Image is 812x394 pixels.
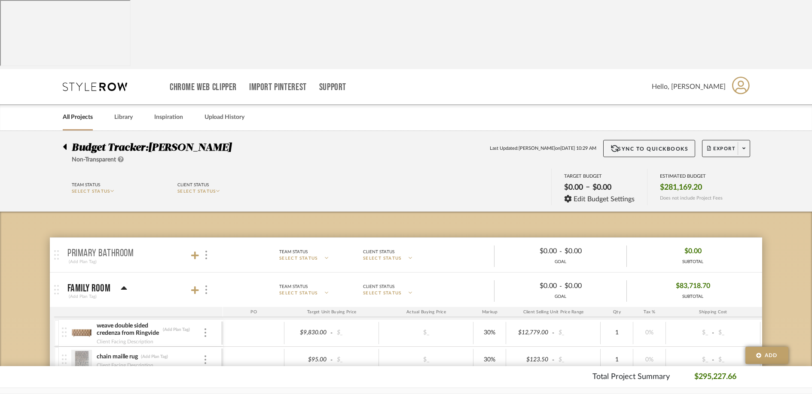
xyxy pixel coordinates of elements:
span: - [559,281,562,291]
span: Hello, [PERSON_NAME] [652,82,726,92]
div: ESTIMATED BUDGET [660,173,723,179]
span: Export [707,145,736,158]
span: Does not include Project Fees [660,195,723,201]
div: $_ [556,354,598,366]
button: Export [702,140,750,157]
a: Library [114,112,133,123]
span: [PERSON_NAME] [519,145,555,152]
span: Non-Transparent [72,157,116,163]
img: 3dots-v.svg [205,285,207,294]
div: SUBTOTAL [676,294,710,300]
button: Sync to QuickBooks [603,140,696,157]
div: 1 [603,354,630,366]
div: SUBTOTAL [682,259,703,265]
div: Actual Buying Price [379,307,473,317]
span: – [586,182,590,195]
span: - [551,356,556,364]
p: Primary Bathroom [67,249,134,259]
div: Client Facing Description [96,361,154,370]
span: $0.00 [684,245,702,258]
div: 30% [476,354,503,366]
span: SELECT STATUS [72,189,110,194]
a: Import Pinterest [249,84,307,91]
div: PO [223,307,284,317]
div: weave double sided credenza from Ringvide [96,322,160,337]
div: GOAL [495,294,626,300]
button: Add [745,347,788,364]
p: Total Project Summary [592,371,670,383]
div: $_ [403,327,450,339]
div: $_ [403,354,450,366]
img: vertical-grip.svg [62,327,67,337]
span: SELECT STATUS [279,255,318,262]
span: on [555,145,560,152]
div: Target Unit Buying Price [284,307,379,317]
div: Qty [601,307,633,317]
span: Edit Budget Settings [574,195,635,203]
div: GOAL [495,259,626,265]
div: Shipping Cost [666,307,760,317]
a: All Projects [63,112,93,123]
span: Add [765,352,778,359]
img: grip.svg [54,285,59,294]
span: SELECT STATUS [177,189,216,194]
div: $12,779.00 [509,327,551,339]
span: - [559,246,562,257]
span: - [329,329,334,337]
div: chain maille rug [96,353,138,361]
mat-expansion-panel-header: Primary Bathroom(Add Plan Tag)Team StatusSELECT STATUSClient StatusSELECT STATUS$0.00-$0.00GOAL$0... [50,238,762,272]
mat-expansion-panel-header: Family Room(Add Plan Tag)Team StatusSELECT STATUSClient StatusSELECT STATUS$0.00-$0.00GOAL$83,718... [50,273,762,307]
div: (Add Plan Tag) [67,258,98,266]
div: $_ [334,354,376,366]
div: TARGET BUDGET [564,173,635,179]
div: (Add Plan Tag) [140,354,168,360]
div: $0.00 [502,279,559,293]
span: $281,169.20 [660,183,702,192]
div: $_ [556,327,598,339]
span: SELECT STATUS [363,255,402,262]
div: $_ [669,327,711,339]
div: $0.00 [562,279,620,293]
a: Inspiration [154,112,183,123]
div: Markup [473,307,506,317]
div: Team Status [72,181,100,189]
span: - [711,356,716,364]
div: Client Status [177,181,209,189]
div: Ship. Markup % [760,307,802,317]
div: $95.00 [287,354,329,366]
span: - [329,356,334,364]
div: $0.00 [562,180,586,195]
span: Budget Tracker: [72,142,148,153]
p: $295,227.66 [694,371,736,383]
span: Last Updated: [490,145,519,152]
img: 3dots-v.svg [205,355,206,364]
span: $83,718.70 [676,279,710,293]
div: (Add Plan Tag) [162,327,190,333]
div: Client Facing Description [96,337,154,346]
span: - [711,329,716,337]
span: - [551,329,556,337]
img: grip.svg [54,250,59,260]
img: vertical-grip.svg [62,355,67,364]
span: [PERSON_NAME] [148,142,231,153]
div: $0.00 [562,245,620,258]
div: $0.00 [590,180,614,195]
div: $_ [716,327,758,339]
div: $9,830.00 [287,327,329,339]
div: 0% [636,354,663,366]
div: $0.00 [502,245,559,258]
img: 3dots-v.svg [205,251,207,259]
div: 0% [636,327,663,339]
div: $_ [334,327,376,339]
img: f92cfad7-c265-4abc-ade2-cd8d4a0975b9_50x50.jpg [71,323,92,343]
div: $_ [669,354,711,366]
a: Upload History [205,112,244,123]
div: 30% [476,327,503,339]
div: $_ [716,354,758,366]
img: cc921ce3-930d-4db2-9946-57420fd21487_50x50.jpg [71,350,92,370]
div: Client Status [363,283,394,291]
span: SELECT STATUS [279,290,318,297]
div: (Add Plan Tag) [67,293,98,300]
p: Family Room [67,283,110,294]
div: Client Status [363,248,394,256]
